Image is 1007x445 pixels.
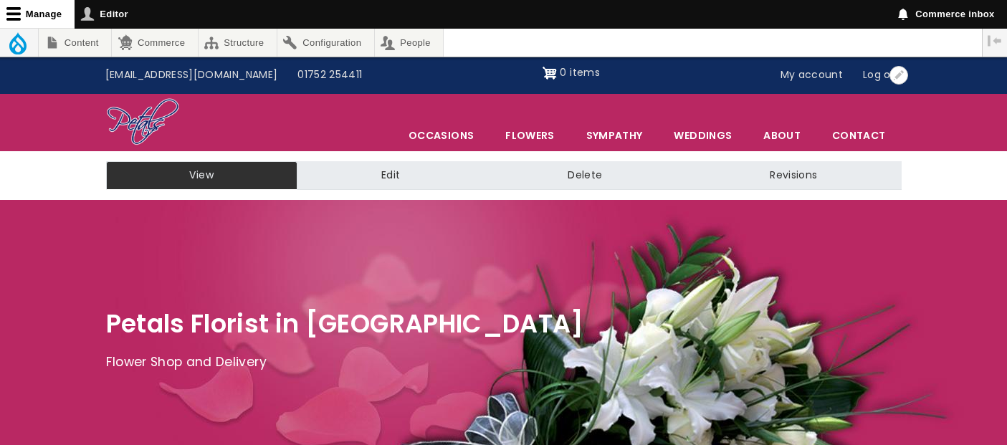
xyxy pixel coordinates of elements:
a: My account [770,62,854,89]
a: Shopping cart 0 items [543,62,600,85]
p: Flower Shop and Delivery [106,352,902,373]
a: [EMAIL_ADDRESS][DOMAIN_NAME] [95,62,288,89]
a: Contact [817,120,900,150]
a: Commerce [112,29,197,57]
img: Shopping cart [543,62,557,85]
nav: Tabs [95,161,912,190]
a: Edit [297,161,484,190]
a: About [748,120,816,150]
a: Sympathy [571,120,658,150]
a: Log out [853,62,912,89]
a: Content [39,29,111,57]
a: People [375,29,444,57]
span: 0 items [560,65,599,80]
button: Open User account menu configuration options [889,66,908,85]
img: Home [106,97,180,148]
a: Delete [484,161,686,190]
a: View [106,161,297,190]
a: Revisions [686,161,901,190]
span: Petals Florist in [GEOGRAPHIC_DATA] [106,306,584,341]
span: Weddings [659,120,747,150]
a: 01752 254411 [287,62,372,89]
button: Vertical orientation [983,29,1007,53]
a: Structure [199,29,277,57]
a: Configuration [277,29,374,57]
a: Flowers [490,120,569,150]
span: Occasions [393,120,489,150]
